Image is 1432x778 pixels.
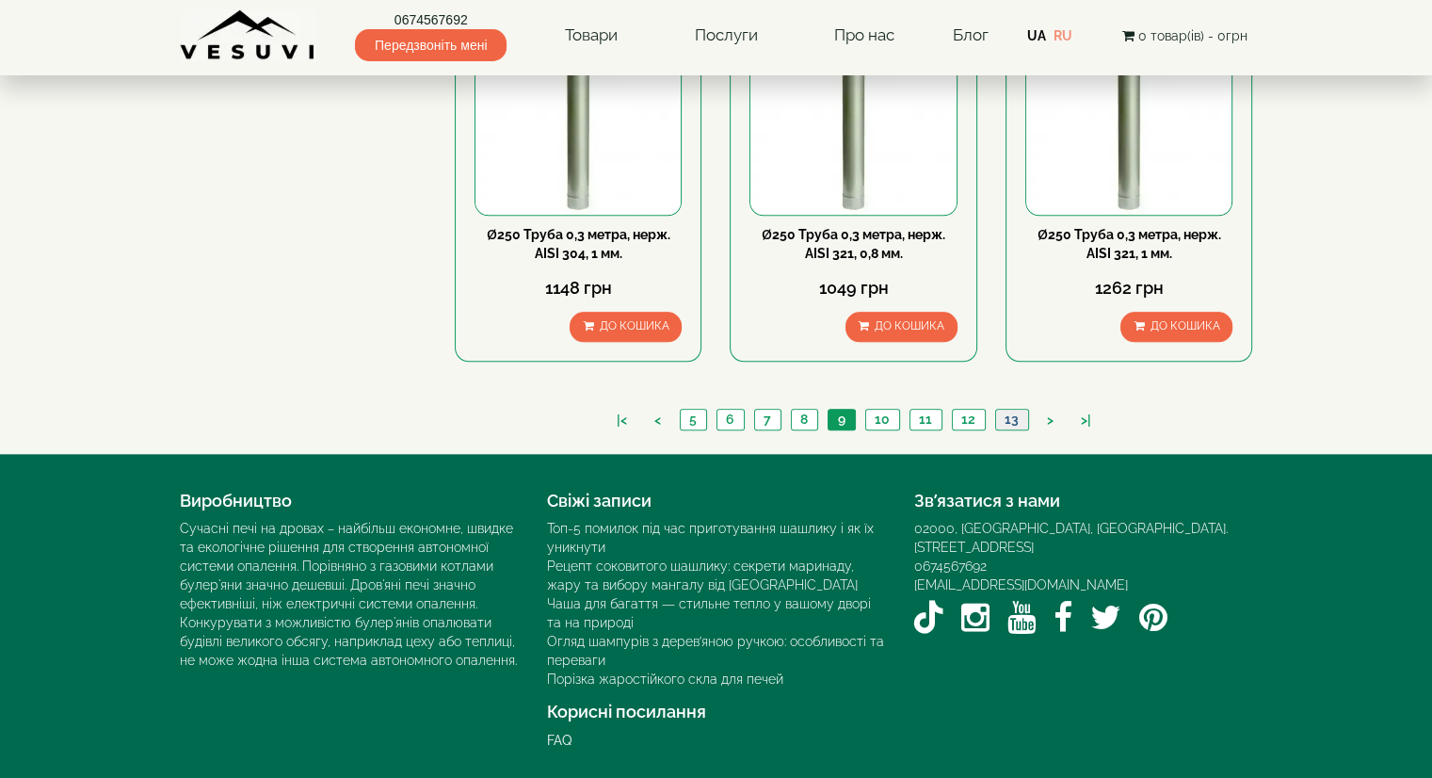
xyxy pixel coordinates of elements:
[675,14,776,57] a: Послуги
[914,577,1128,592] a: [EMAIL_ADDRESS][DOMAIN_NAME]
[815,14,913,57] a: Про нас
[547,703,886,721] h4: Корисні посилання
[547,559,858,592] a: Рецепт соковитого шашлику: секрети маринаду, жару та вибору мангалу від [GEOGRAPHIC_DATA]
[749,276,957,300] div: 1049 грн
[1139,594,1167,641] a: Pinterest VESUVI
[475,276,682,300] div: 1148 грн
[547,672,783,687] a: Порізка жаростійкого скла для печей
[865,410,899,430] a: 10
[1038,227,1221,261] a: Ø250 Труба 0,3 метра, нерж. AISI 321, 1 мм.
[875,319,944,332] span: До кошика
[914,519,1253,557] div: 02000, [GEOGRAPHIC_DATA], [GEOGRAPHIC_DATA]. [STREET_ADDRESS]
[355,29,507,61] span: Передзвоніть мені
[1027,28,1046,43] a: UA
[546,14,636,57] a: Товари
[995,410,1028,430] a: 13
[547,733,571,748] a: FAQ
[952,25,988,44] a: Блог
[909,410,941,430] a: 11
[355,10,507,29] a: 0674567692
[1071,411,1101,430] a: >|
[487,227,670,261] a: Ø250 Труба 0,3 метра, нерж. AISI 304, 1 мм.
[914,559,987,574] a: 0674567692
[475,9,681,215] img: Ø250 Труба 0,3 метра, нерж. AISI 304, 1 мм.
[762,227,945,261] a: Ø250 Труба 0,3 метра, нерж. AISI 321, 0,8 мм.
[547,521,874,555] a: Топ-5 помилок під час приготування шашлику і як їх уникнути
[1150,319,1219,332] span: До кошика
[1090,594,1121,641] a: Twitter / X VESUVI
[1026,9,1231,215] img: Ø250 Труба 0,3 метра, нерж. AISI 321, 1 мм.
[754,410,780,430] a: 7
[961,594,990,641] a: Instagram VESUVI
[599,319,668,332] span: До кошика
[180,9,316,61] img: Завод VESUVI
[914,594,943,641] a: TikTok VESUVI
[845,312,957,341] button: До кошика
[1116,25,1252,46] button: 0 товар(ів) - 0грн
[547,492,886,511] h4: Свіжі записи
[1007,594,1036,641] a: YouTube VESUVI
[547,596,871,630] a: Чаша для багаття — стильне тепло у вашому дворі та на природі
[1120,312,1232,341] button: До кошика
[750,9,956,215] img: Ø250 Труба 0,3 метра, нерж. AISI 321, 0,8 мм.
[952,410,985,430] a: 12
[791,410,817,430] a: 8
[914,492,1253,511] h4: Зв’язатися з нами
[570,312,682,341] button: До кошика
[1054,28,1072,43] a: RU
[680,410,706,430] a: 5
[838,412,845,427] span: 9
[1054,594,1072,641] a: Facebook VESUVI
[1137,28,1247,43] span: 0 товар(ів) - 0грн
[716,410,744,430] a: 6
[547,634,884,668] a: Огляд шампурів з дерев’яною ручкою: особливості та переваги
[1038,411,1063,430] a: >
[180,519,519,670] div: Сучасні печі на дровах – найбільш економне, швидке та екологічне рішення для створення автономної...
[607,411,636,430] a: |<
[180,492,519,511] h4: Виробництво
[645,411,670,430] a: <
[1025,276,1232,300] div: 1262 грн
